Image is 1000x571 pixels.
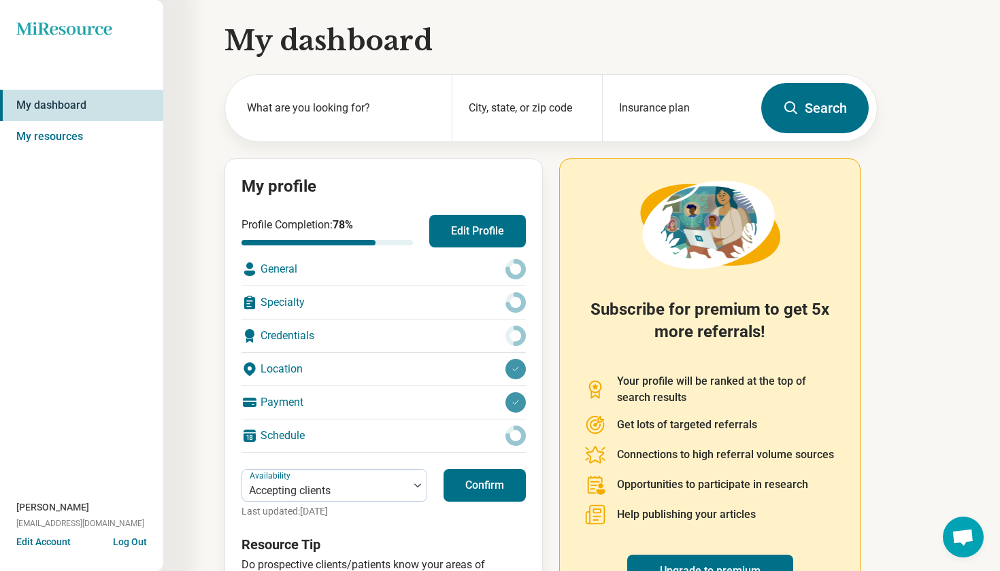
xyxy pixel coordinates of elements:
button: Edit Profile [429,215,526,247]
label: What are you looking for? [247,100,435,116]
div: Credentials [241,319,526,352]
div: Schedule [241,419,526,452]
h1: My dashboard [224,22,878,60]
span: [PERSON_NAME] [16,500,89,515]
p: Connections to high referral volume sources [617,447,834,463]
div: Open chat [943,517,984,557]
div: Profile Completion: [241,217,413,245]
p: Your profile will be ranked at the top of search results [617,373,835,406]
p: Last updated: [DATE] [241,504,427,519]
button: Search [761,83,869,133]
p: Opportunities to participate in research [617,477,808,493]
button: Confirm [444,469,526,502]
div: General [241,253,526,285]
p: Get lots of targeted referrals [617,417,757,433]
h2: My profile [241,175,526,198]
div: Location [241,353,526,385]
p: Help publishing your articles [617,506,756,523]
span: [EMAIL_ADDRESS][DOMAIN_NAME] [16,517,144,530]
h2: Subscribe for premium to get 5x more referrals! [584,298,835,357]
label: Availability [250,471,293,481]
div: Specialty [241,286,526,319]
button: Edit Account [16,535,71,549]
button: Log Out [113,535,147,546]
div: Payment [241,386,526,419]
h3: Resource Tip [241,535,526,554]
span: 78 % [333,218,353,231]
